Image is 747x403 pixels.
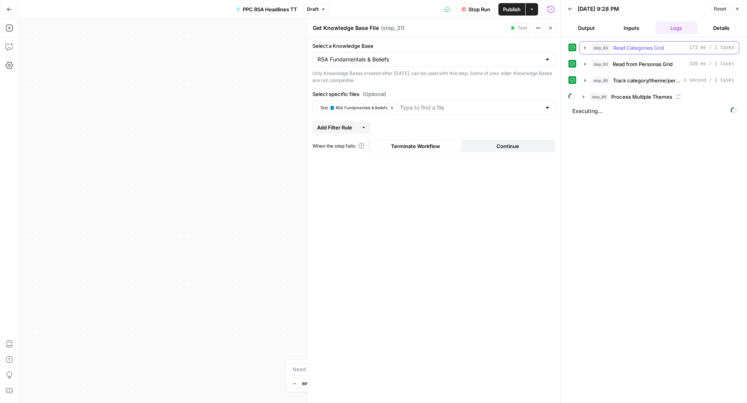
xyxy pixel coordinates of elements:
[656,22,698,34] button: Logs
[613,77,680,84] span: Track category/theme/persona combos
[591,77,610,84] span: step_90
[312,70,556,84] div: Only Knowledge Bases created after [DATE], can be used with this step. Some of your older Knowled...
[580,42,739,54] button: 173 ms / 1 tasks
[565,22,607,34] button: Output
[400,104,541,112] input: Type to find a file
[517,24,527,31] span: Test
[610,22,652,34] button: Inputs
[468,5,490,13] span: Stop Run
[320,105,388,111] span: Test: 📘 RSA Fundamentals & Beliefs
[317,124,352,131] span: Add Filter Rule
[381,24,405,32] span: ( step_31 )
[613,44,664,52] span: Read Categories Grid
[700,22,742,34] button: Details
[496,142,519,150] span: Continue
[714,5,726,12] span: Reset
[307,6,319,13] span: Draft
[590,93,608,101] span: step_86
[684,77,734,84] span: 1 second / 1 tasks
[503,5,521,13] span: Publish
[317,103,398,112] button: Test: 📘 RSA Fundamentals & Beliefs
[312,90,556,98] label: Select specific files
[689,44,734,51] span: 173 ms / 1 tasks
[689,61,734,68] span: 339 ms / 1 tasks
[456,3,495,16] button: Stop Run
[312,121,357,134] button: Add Filter Rule
[611,93,672,101] span: Process Multiple Themes
[302,380,310,387] span: 89%
[312,42,556,50] label: Select a Knowledge Base
[231,3,302,16] button: PPC RSA Headlines TT
[317,56,541,63] input: RSA Fundamentals & Beliefs
[580,58,739,70] button: 339 ms / 1 tasks
[591,60,610,68] span: step_93
[613,60,673,68] span: Read from Personas Grid
[570,105,739,117] span: Executing...
[303,4,329,14] button: Draft
[507,23,531,33] button: Test
[580,74,739,87] button: 1 second / 1 tasks
[363,90,386,98] span: (Optional)
[312,143,365,150] a: When the step fails:
[391,142,440,150] span: Terminate Workflow
[462,140,554,152] button: Continue
[498,3,525,16] button: Publish
[243,5,297,13] span: PPC RSA Headlines TT
[591,44,610,52] span: step_84
[710,4,730,14] button: Reset
[313,24,379,32] textarea: Get Knowledge Base File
